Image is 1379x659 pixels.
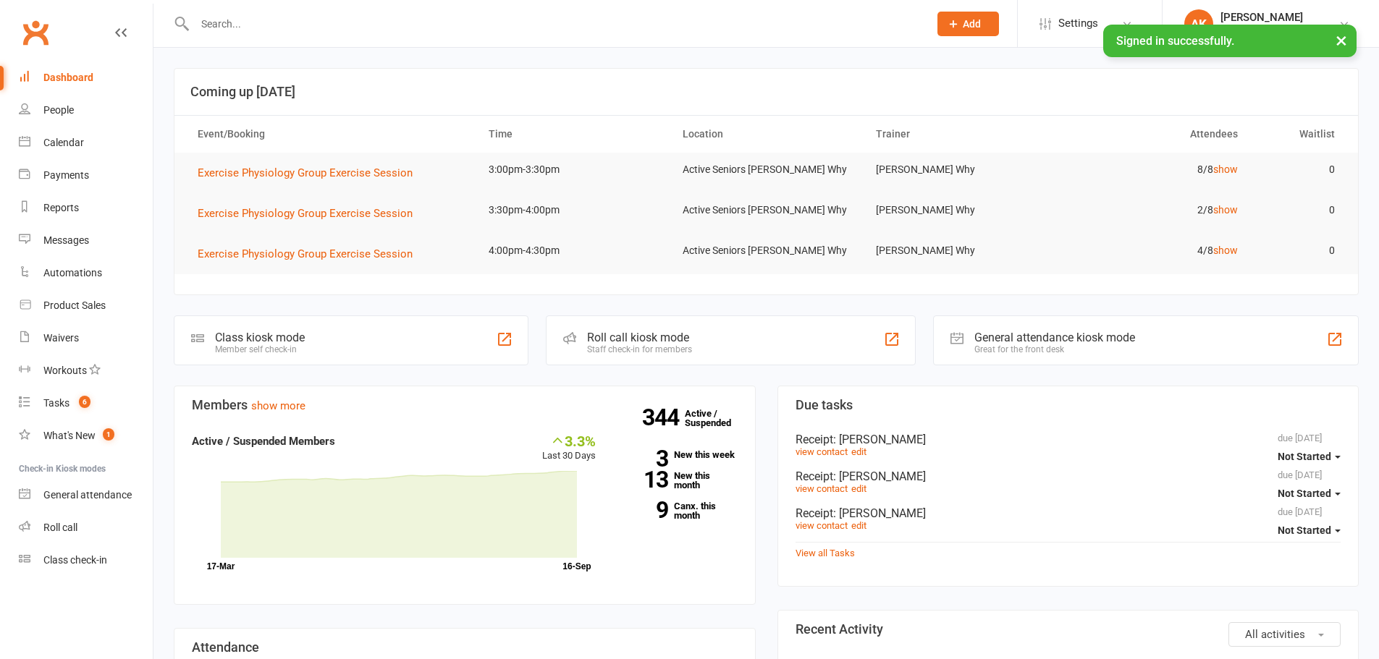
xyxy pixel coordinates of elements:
[937,12,999,36] button: Add
[43,522,77,533] div: Roll call
[43,169,89,181] div: Payments
[796,469,1341,483] div: Receipt
[185,116,476,153] th: Event/Booking
[851,483,866,494] a: edit
[833,433,926,446] span: : [PERSON_NAME]
[863,116,1057,153] th: Trainer
[1057,193,1251,227] td: 2/8
[851,520,866,531] a: edit
[863,193,1057,227] td: [PERSON_NAME] Why
[190,14,919,34] input: Search...
[190,85,1342,99] h3: Coming up [DATE]
[974,344,1135,354] div: Great for the front desk
[43,430,96,441] div: What's New
[670,234,864,268] td: Active Seniors [PERSON_NAME] Why
[1057,116,1251,153] th: Attendees
[19,511,153,544] a: Roll call
[1220,24,1325,37] div: Staying Active Dee Why
[1278,451,1331,462] span: Not Started
[215,344,305,354] div: Member self check-in
[1220,11,1325,24] div: [PERSON_NAME]
[476,193,670,227] td: 3:30pm-4:00pm
[796,446,848,457] a: view contact
[796,506,1341,520] div: Receipt
[19,159,153,192] a: Payments
[796,433,1341,446] div: Receipt
[19,387,153,420] a: Tasks 6
[79,396,90,408] span: 6
[851,446,866,457] a: edit
[103,428,114,441] span: 1
[963,18,981,30] span: Add
[833,506,926,520] span: : [PERSON_NAME]
[192,398,738,412] h3: Members
[796,483,848,494] a: view contact
[43,299,106,311] div: Product Sales
[1228,622,1341,647] button: All activities
[43,332,79,344] div: Waivers
[617,450,738,459] a: 3New this week
[192,435,335,448] strong: Active / Suspended Members
[1278,480,1341,506] button: Not Started
[1251,234,1348,268] td: 0
[43,202,79,213] div: Reports
[670,193,864,227] td: Active Seniors [PERSON_NAME] Why
[1251,193,1348,227] td: 0
[43,489,132,501] div: General attendance
[1213,245,1238,256] a: show
[19,224,153,257] a: Messages
[670,153,864,187] td: Active Seniors [PERSON_NAME] Why
[1213,163,1238,175] a: show
[1184,9,1213,38] div: AK
[43,365,87,376] div: Workouts
[43,72,93,83] div: Dashboard
[19,479,153,511] a: General attendance kiosk mode
[19,94,153,127] a: People
[43,267,102,279] div: Automations
[198,205,423,222] button: Exercise Physiology Group Exercise Session
[617,448,668,469] strong: 3
[198,164,423,182] button: Exercise Physiology Group Exercise Session
[476,153,670,187] td: 3:00pm-3:30pm
[796,398,1341,412] h3: Due tasks
[19,322,153,354] a: Waivers
[19,289,153,322] a: Product Sales
[642,407,685,428] strong: 344
[863,153,1057,187] td: [PERSON_NAME] Why
[974,331,1135,344] div: General attendance kiosk mode
[542,433,596,448] div: 3.3%
[215,331,305,344] div: Class kiosk mode
[1328,25,1354,56] button: ×
[617,499,668,521] strong: 9
[1057,153,1251,187] td: 8/8
[617,501,738,520] a: 9Canx. this month
[1278,443,1341,469] button: Not Started
[833,469,926,483] span: : [PERSON_NAME]
[1245,628,1305,641] span: All activities
[670,116,864,153] th: Location
[19,127,153,159] a: Calendar
[198,245,423,263] button: Exercise Physiology Group Exercise Session
[198,207,413,220] span: Exercise Physiology Group Exercise Session
[796,622,1341,637] h3: Recent Activity
[1058,7,1098,40] span: Settings
[1251,116,1348,153] th: Waitlist
[1278,517,1341,543] button: Not Started
[1057,234,1251,268] td: 4/8
[251,399,305,412] a: show more
[17,14,54,51] a: Clubworx
[19,420,153,452] a: What's New1
[1278,524,1331,536] span: Not Started
[476,234,670,268] td: 4:00pm-4:30pm
[796,520,848,531] a: view contact
[587,331,692,344] div: Roll call kiosk mode
[617,471,738,490] a: 13New this month
[542,433,596,464] div: Last 30 Days
[19,354,153,387] a: Workouts
[43,554,107,566] div: Class check-in
[43,397,69,409] div: Tasks
[198,247,413,260] span: Exercise Physiology Group Exercise Session
[192,640,738,655] h3: Attendance
[19,257,153,289] a: Automations
[1116,34,1234,48] span: Signed in successfully.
